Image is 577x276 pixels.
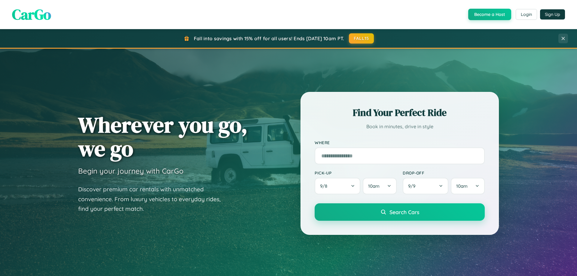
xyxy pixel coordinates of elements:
[78,166,184,175] h3: Begin your journey with CarGo
[194,35,344,41] span: Fall into savings with 15% off for all users! Ends [DATE] 10am PT.
[451,178,485,194] button: 10am
[368,183,380,189] span: 10am
[315,122,485,131] p: Book in minutes, drive in style
[468,9,511,20] button: Become a Host
[315,140,485,145] label: Where
[78,184,228,214] p: Discover premium car rentals with unmatched convenience. From luxury vehicles to everyday rides, ...
[349,33,374,44] button: FALL15
[315,170,397,175] label: Pick-up
[12,5,51,24] span: CarGo
[408,183,418,189] span: 9 / 9
[516,9,537,20] button: Login
[320,183,330,189] span: 9 / 8
[456,183,468,189] span: 10am
[78,113,248,160] h1: Wherever you go, we go
[315,106,485,119] h2: Find Your Perfect Ride
[315,203,485,221] button: Search Cars
[363,178,397,194] button: 10am
[389,209,419,215] span: Search Cars
[403,170,485,175] label: Drop-off
[540,9,565,20] button: Sign Up
[403,178,448,194] button: 9/9
[315,178,360,194] button: 9/8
